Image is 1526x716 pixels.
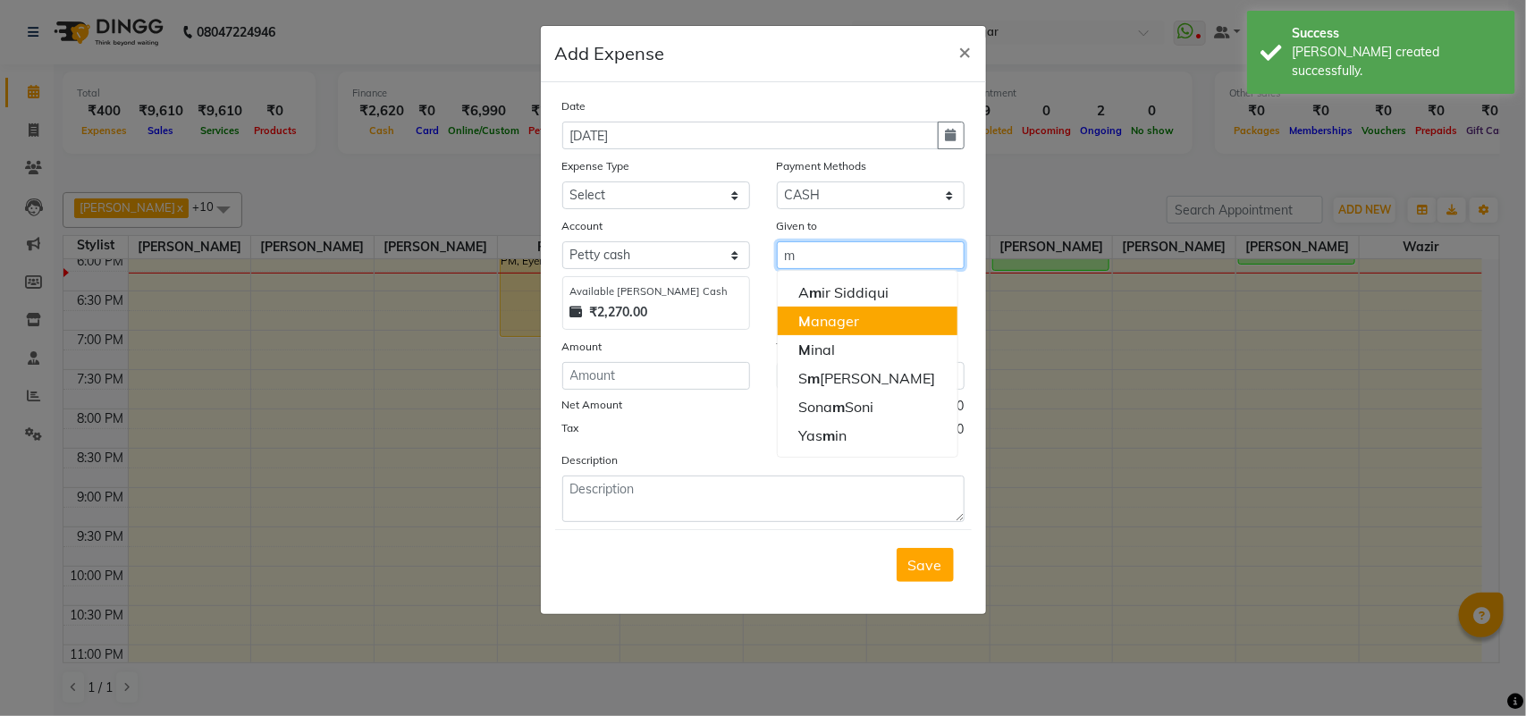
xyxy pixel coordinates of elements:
[799,283,889,301] ngb-highlight: A ir Siddiqui
[777,218,818,234] label: Given to
[562,452,619,468] label: Description
[590,303,648,322] strong: ₹2,270.00
[570,284,742,299] div: Available [PERSON_NAME] Cash
[562,218,603,234] label: Account
[555,40,665,67] h5: Add Expense
[833,398,846,416] span: m
[562,362,750,390] input: Amount
[1292,43,1502,80] div: Bill created successfully.
[799,341,812,358] span: M
[562,397,623,413] label: Net Amount
[897,548,954,582] button: Save
[562,420,579,436] label: Tax
[562,98,586,114] label: Date
[810,283,822,301] span: m
[799,312,812,330] span: M
[1292,24,1502,43] div: Success
[799,341,836,358] ngb-highlight: inal
[799,426,847,444] ngb-highlight: Yas in
[777,158,867,174] label: Payment Methods
[562,339,603,355] label: Amount
[799,312,860,330] ngb-highlight: anager
[808,369,821,387] span: m
[908,556,942,574] span: Save
[823,426,836,444] span: m
[799,398,874,416] ngb-highlight: Sona Soni
[777,241,965,269] input: Given to
[945,26,986,76] button: Close
[959,38,972,64] span: ×
[799,369,936,387] ngb-highlight: S [PERSON_NAME]
[562,158,630,174] label: Expense Type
